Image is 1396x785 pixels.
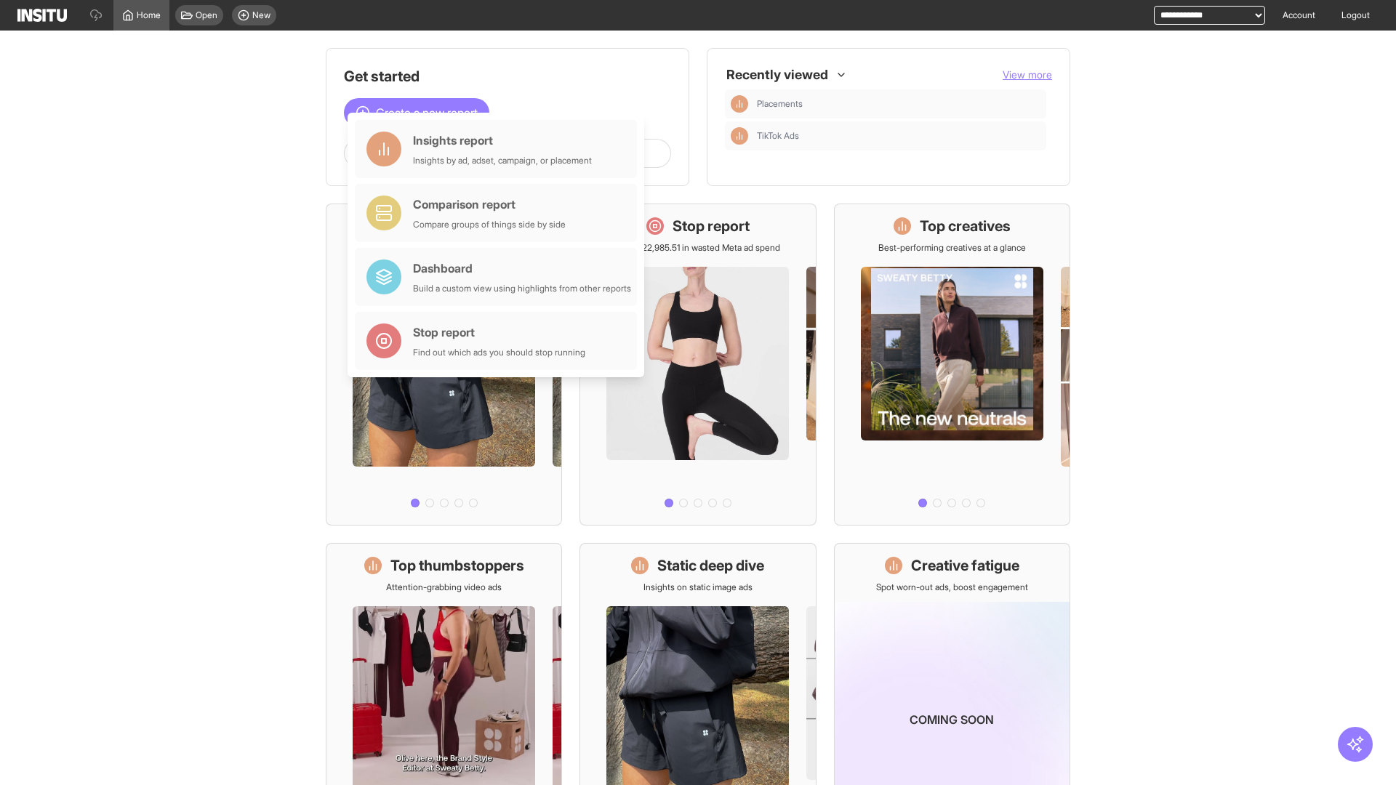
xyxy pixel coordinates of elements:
[1003,68,1052,82] button: View more
[731,95,748,113] div: Insights
[413,219,566,230] div: Compare groups of things side by side
[252,9,270,21] span: New
[757,98,1040,110] span: Placements
[376,104,478,121] span: Create a new report
[616,242,780,254] p: Save £22,985.51 in wasted Meta ad spend
[413,259,631,277] div: Dashboard
[643,581,753,593] p: Insights on static image ads
[757,130,799,142] span: TikTok Ads
[413,196,566,213] div: Comparison report
[390,555,524,576] h1: Top thumbstoppers
[878,242,1026,254] p: Best-performing creatives at a glance
[137,9,161,21] span: Home
[344,66,671,86] h1: Get started
[413,155,592,166] div: Insights by ad, adset, campaign, or placement
[1003,68,1052,81] span: View more
[731,127,748,145] div: Insights
[326,204,562,526] a: What's live nowSee all active ads instantly
[344,98,489,127] button: Create a new report
[757,130,1040,142] span: TikTok Ads
[17,9,67,22] img: Logo
[196,9,217,21] span: Open
[757,98,803,110] span: Placements
[413,347,585,358] div: Find out which ads you should stop running
[413,323,585,341] div: Stop report
[920,216,1011,236] h1: Top creatives
[673,216,750,236] h1: Stop report
[579,204,816,526] a: Stop reportSave £22,985.51 in wasted Meta ad spend
[413,132,592,149] div: Insights report
[657,555,764,576] h1: Static deep dive
[386,581,502,593] p: Attention-grabbing video ads
[834,204,1070,526] a: Top creativesBest-performing creatives at a glance
[413,283,631,294] div: Build a custom view using highlights from other reports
